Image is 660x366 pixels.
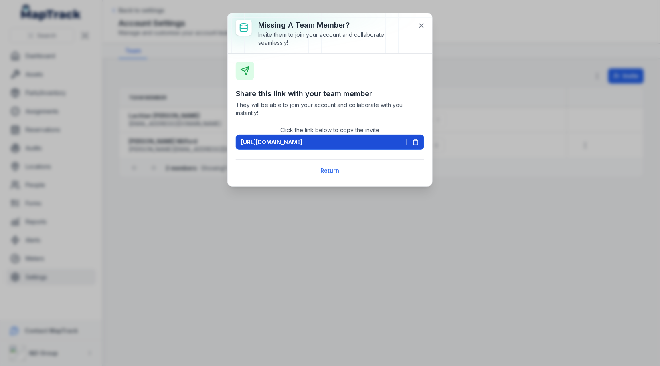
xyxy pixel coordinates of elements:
[236,135,424,150] button: [URL][DOMAIN_NAME]
[236,88,424,99] h3: Share this link with your team member
[316,163,345,178] button: Return
[258,31,411,47] div: Invite them to join your account and collaborate seamlessly!
[241,138,302,146] span: [URL][DOMAIN_NAME]
[236,101,424,117] span: They will be able to join your account and collaborate with you instantly!
[258,20,411,31] h3: Missing a team member?
[281,127,380,133] span: Click the link below to copy the invite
